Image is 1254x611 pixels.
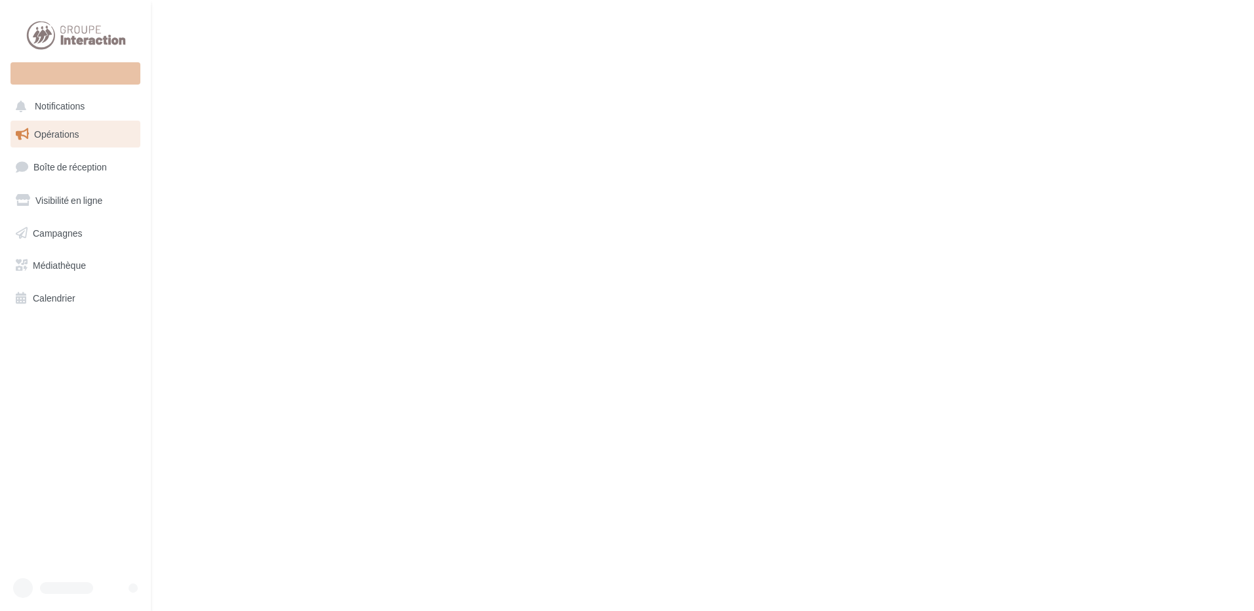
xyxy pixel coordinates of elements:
[35,101,85,112] span: Notifications
[33,227,83,238] span: Campagnes
[35,195,102,206] span: Visibilité en ligne
[8,220,143,247] a: Campagnes
[33,260,86,271] span: Médiathèque
[34,128,79,140] span: Opérations
[8,187,143,214] a: Visibilité en ligne
[8,153,143,181] a: Boîte de réception
[8,252,143,279] a: Médiathèque
[10,62,140,85] div: Nouvelle campagne
[33,292,75,304] span: Calendrier
[33,161,107,172] span: Boîte de réception
[8,121,143,148] a: Opérations
[8,285,143,312] a: Calendrier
